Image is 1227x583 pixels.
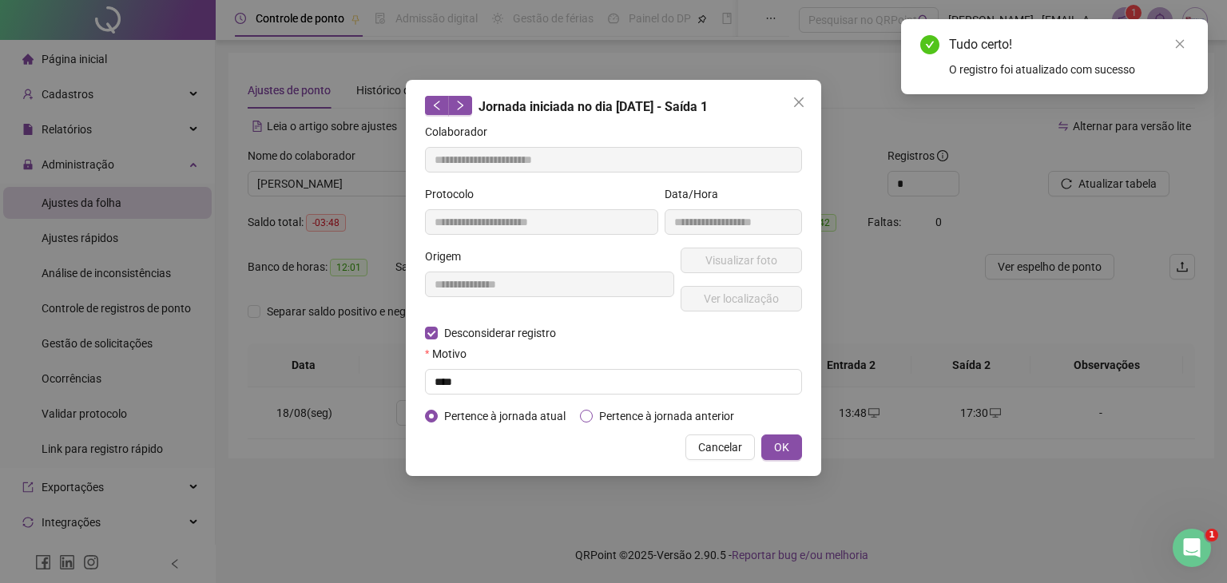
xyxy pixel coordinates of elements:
[425,96,802,117] div: Jornada iniciada no dia [DATE] - Saída 1
[786,89,812,115] button: Close
[949,61,1189,78] div: O registro foi atualizado com sucesso
[774,438,789,456] span: OK
[425,123,498,141] label: Colaborador
[455,100,466,111] span: right
[792,96,805,109] span: close
[1173,529,1211,567] iframe: Intercom live chat
[425,96,449,115] button: left
[681,248,802,273] button: Visualizar foto
[438,324,562,342] span: Desconsiderar registro
[665,185,729,203] label: Data/Hora
[681,286,802,311] button: Ver localização
[698,438,742,456] span: Cancelar
[425,248,471,265] label: Origem
[920,35,939,54] span: check-circle
[448,96,472,115] button: right
[1171,35,1189,53] a: Close
[685,434,755,460] button: Cancelar
[425,345,477,363] label: Motivo
[1205,529,1218,541] span: 1
[593,407,741,425] span: Pertence à jornada anterior
[1174,38,1185,50] span: close
[949,35,1189,54] div: Tudo certo!
[425,185,484,203] label: Protocolo
[438,407,572,425] span: Pertence à jornada atual
[431,100,443,111] span: left
[761,434,802,460] button: OK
